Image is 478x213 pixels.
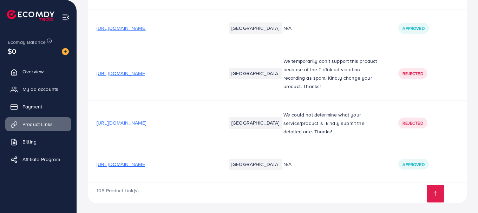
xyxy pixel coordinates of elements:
[229,22,282,34] li: [GEOGRAPHIC_DATA]
[22,138,37,145] span: Billing
[7,10,54,21] img: logo
[229,159,282,170] li: [GEOGRAPHIC_DATA]
[8,39,46,46] span: Ecomdy Balance
[62,13,70,21] img: menu
[22,103,42,110] span: Payment
[5,100,71,114] a: Payment
[22,68,44,75] span: Overview
[448,181,473,208] iframe: Chat
[229,68,282,79] li: [GEOGRAPHIC_DATA]
[283,57,382,91] p: We temporarily don't support this product because of the TikTok ad violation recording as spam. K...
[229,117,282,128] li: [GEOGRAPHIC_DATA]
[22,121,53,128] span: Product Links
[402,71,423,76] span: Rejected
[5,65,71,79] a: Overview
[5,82,71,96] a: My ad accounts
[22,86,58,93] span: My ad accounts
[22,156,60,163] span: Affiliate Program
[5,117,71,131] a: Product Links
[402,25,424,31] span: Approved
[402,120,423,126] span: Rejected
[8,46,16,56] span: $0
[5,152,71,166] a: Affiliate Program
[97,187,138,194] span: 105 Product Link(s)
[283,25,292,32] span: N/A
[5,135,71,149] a: Billing
[283,111,382,136] p: We could not determine what your service/product is, kindly submit the detailed one. Thanks!
[402,161,424,167] span: Approved
[283,161,292,168] span: N/A
[97,161,146,168] span: [URL][DOMAIN_NAME]
[97,25,146,32] span: [URL][DOMAIN_NAME]
[97,119,146,126] span: [URL][DOMAIN_NAME]
[62,48,69,55] img: image
[97,70,146,77] span: [URL][DOMAIN_NAME]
